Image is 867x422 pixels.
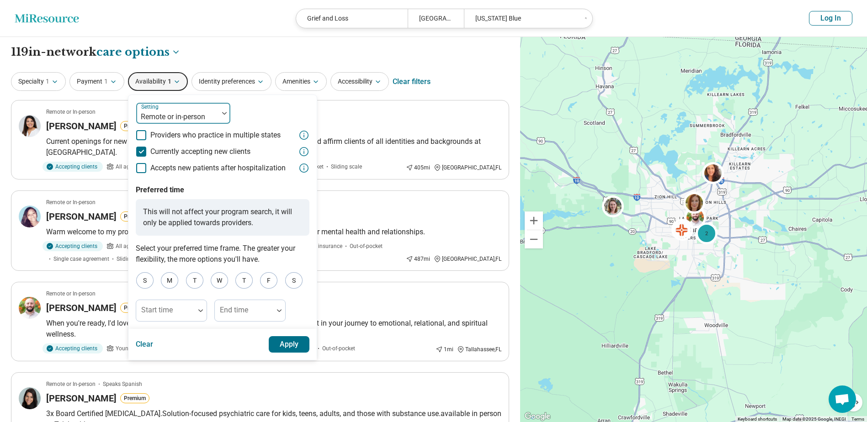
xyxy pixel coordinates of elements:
button: Premium [120,211,149,222]
div: [GEOGRAPHIC_DATA] , FL [434,255,501,263]
div: Open chat [829,385,856,413]
label: Start time [141,306,173,314]
div: 405 mi [406,164,430,172]
span: Out-of-pocket [322,344,355,353]
span: All ages [116,242,135,250]
span: Accepts new patients after hospitalization [150,163,286,174]
div: Clear filters [393,71,431,93]
p: Remote or In-person [46,108,96,116]
button: Identity preferences [191,72,271,91]
span: 1 [46,77,49,86]
div: 1 mi [436,345,453,353]
p: Remote or In-person [46,198,96,206]
p: Current openings for new clients, offering both in-person and virtual! We welcome and affirm clie... [46,136,501,158]
p: Warm welcome to my profile! I work with clients from all walks of life to improve their mental he... [46,227,501,237]
div: T [186,272,203,289]
div: W [211,272,228,289]
button: Premium [120,121,149,131]
button: Amenities [275,72,327,91]
button: Accessibility [330,72,389,91]
div: F [260,272,277,289]
span: All ages [116,163,135,171]
span: Sliding scale [331,163,362,171]
span: Providers who practice in multiple states [150,130,281,141]
div: [US_STATE] Blue [464,9,576,28]
h3: [PERSON_NAME] [46,392,117,405]
span: Map data ©2025 Google, INEGI [782,417,846,422]
label: End time [220,306,248,314]
span: 1 [168,77,171,86]
span: Speaks Spanish [103,380,142,388]
p: Remote or In-person [46,380,96,388]
div: Tallahassee , FL [457,345,501,353]
div: Accepting clients [43,343,103,353]
div: 487 mi [406,255,430,263]
span: 1 [104,77,108,86]
div: [GEOGRAPHIC_DATA] , FL [434,164,501,172]
div: Accepting clients [43,162,103,172]
span: care options [96,44,170,60]
div: S [285,272,303,289]
button: Specialty1 [11,72,66,91]
button: Zoom in [525,211,543,230]
button: Availability1 [128,72,188,91]
button: Apply [269,336,310,353]
h1: 119 in-network [11,44,181,60]
button: Care options [96,44,181,60]
div: M [161,272,178,289]
button: Zoom out [525,230,543,248]
span: Sliding scale [117,255,148,263]
button: Log In [809,11,852,26]
p: Preferred time [136,185,309,195]
div: T [235,272,253,289]
h3: [PERSON_NAME] [46,120,117,132]
div: Grief and Loss [296,9,408,28]
div: [GEOGRAPHIC_DATA], [GEOGRAPHIC_DATA] [408,9,463,28]
p: This will not affect your program search, it will only be applied towards providers. [136,199,309,236]
span: Young adults, Adults [116,344,167,353]
span: Out-of-pocket [350,242,383,250]
div: 2 [696,222,718,244]
button: Clear [136,336,154,353]
p: Remote or In-person [46,290,96,298]
h3: [PERSON_NAME] [46,210,117,223]
h3: [PERSON_NAME] [46,301,117,314]
a: Terms (opens in new tab) [851,417,864,422]
button: Premium [120,303,149,313]
div: Accepting clients [43,241,103,251]
label: Setting [141,104,160,110]
button: Premium [120,393,149,403]
div: S [136,272,154,289]
p: Select your preferred time frame. The greater your flexibility, the more options you'll have. [136,243,309,265]
p: When you're ready, I'd love to speak with you to see how I might be able to play a part in your j... [46,318,501,340]
span: Currently accepting new clients [150,146,250,157]
span: Single case agreement [53,255,109,263]
button: Payment1 [69,72,124,91]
